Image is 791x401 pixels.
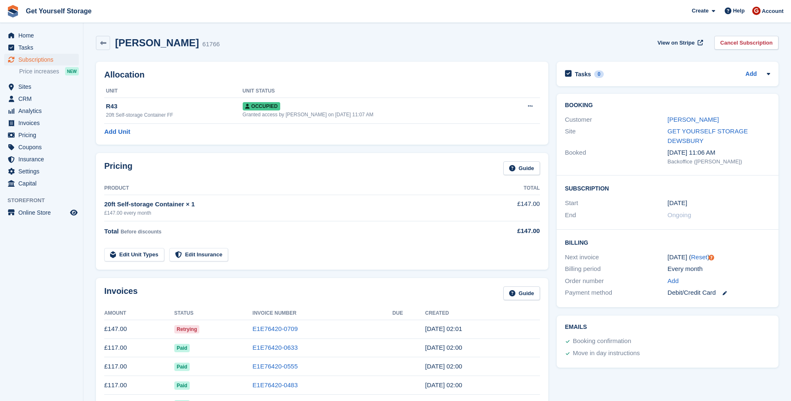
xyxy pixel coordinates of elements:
[4,141,79,153] a: menu
[668,288,770,298] div: Debit/Credit Card
[746,70,757,79] a: Add
[202,40,220,49] div: 61766
[4,30,79,41] a: menu
[19,68,59,75] span: Price increases
[4,81,79,93] a: menu
[565,102,770,109] h2: Booking
[752,7,761,15] img: James Brocklehurst
[668,276,679,286] a: Add
[668,148,770,158] div: [DATE] 11:06 AM
[565,264,668,274] div: Billing period
[104,286,138,300] h2: Invoices
[658,39,695,47] span: View on Stripe
[565,238,770,246] h2: Billing
[104,320,174,338] td: £147.00
[174,325,200,333] span: Retrying
[762,7,783,15] span: Account
[104,307,174,320] th: Amount
[243,111,505,118] div: Granted access by [PERSON_NAME] on [DATE] 11:07 AM
[104,357,174,376] td: £117.00
[253,381,298,388] a: E1E76420-0483
[565,184,770,192] h2: Subscription
[18,207,68,218] span: Online Store
[668,158,770,166] div: Backoffice ([PERSON_NAME])
[243,85,505,98] th: Unit Status
[253,363,298,370] a: E1E76420-0555
[565,253,668,262] div: Next invoice
[19,67,79,76] a: Price increases NEW
[668,211,691,218] span: Ongoing
[565,288,668,298] div: Payment method
[18,30,68,41] span: Home
[104,228,119,235] span: Total
[503,161,540,175] a: Guide
[104,70,540,80] h2: Allocation
[104,161,133,175] h2: Pricing
[425,307,540,320] th: Created
[8,196,83,205] span: Storefront
[174,344,190,352] span: Paid
[4,42,79,53] a: menu
[121,229,161,235] span: Before discounts
[565,324,770,331] h2: Emails
[18,81,68,93] span: Sites
[472,182,540,195] th: Total
[169,248,229,262] a: Edit Insurance
[565,276,668,286] div: Order number
[104,209,472,217] div: £147.00 every month
[253,325,298,332] a: E1E76420-0709
[69,208,79,218] a: Preview store
[18,93,68,105] span: CRM
[575,70,591,78] h2: Tasks
[565,127,668,145] div: Site
[4,117,79,129] a: menu
[4,207,79,218] a: menu
[708,254,715,261] div: Tooltip anchor
[691,253,707,261] a: Reset
[565,211,668,220] div: End
[668,116,719,123] a: [PERSON_NAME]
[18,178,68,189] span: Capital
[472,195,540,221] td: £147.00
[714,36,778,50] a: Cancel Subscription
[253,307,393,320] th: Invoice Number
[668,264,770,274] div: Every month
[18,42,68,53] span: Tasks
[594,70,604,78] div: 0
[425,381,462,388] time: 2025-06-20 01:00:27 UTC
[104,248,164,262] a: Edit Unit Types
[692,7,708,15] span: Create
[392,307,425,320] th: Due
[104,85,243,98] th: Unit
[106,102,243,111] div: R43
[18,129,68,141] span: Pricing
[4,105,79,117] a: menu
[18,117,68,129] span: Invoices
[733,7,745,15] span: Help
[104,338,174,357] td: £117.00
[104,376,174,395] td: £117.00
[573,348,640,358] div: Move in day instructions
[174,363,190,371] span: Paid
[106,111,243,119] div: 20ft Self-storage Container FF
[425,344,462,351] time: 2025-08-20 01:00:47 UTC
[668,128,748,144] a: GET YOURSELF STORAGE DEWSBURY
[565,148,668,165] div: Booked
[425,363,462,370] time: 2025-07-20 01:00:27 UTC
[18,141,68,153] span: Coupons
[65,67,79,75] div: NEW
[7,5,19,18] img: stora-icon-8386f47178a22dfd0bd8f6a31ec36ba5ce8667c1dd55bd0f319d3a0aa187defe.svg
[668,253,770,262] div: [DATE] ( )
[253,344,298,351] a: E1E76420-0633
[472,226,540,236] div: £147.00
[18,54,68,65] span: Subscriptions
[104,200,472,209] div: 20ft Self-storage Container × 1
[4,178,79,189] a: menu
[104,182,472,195] th: Product
[654,36,705,50] a: View on Stripe
[4,93,79,105] a: menu
[115,37,199,48] h2: [PERSON_NAME]
[503,286,540,300] a: Guide
[4,153,79,165] a: menu
[23,4,95,18] a: Get Yourself Storage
